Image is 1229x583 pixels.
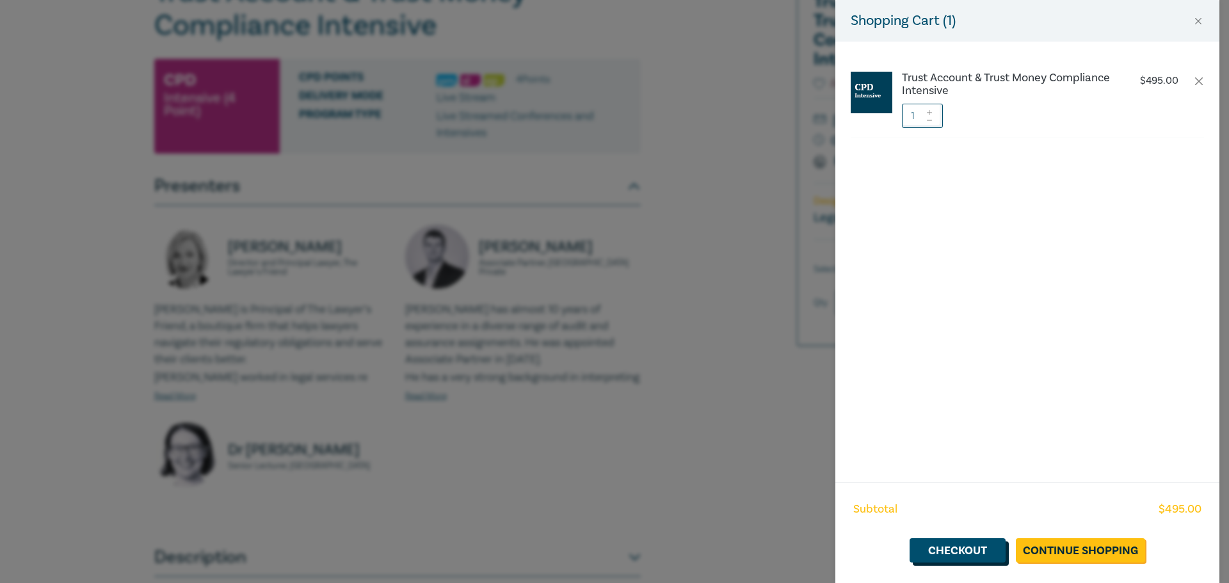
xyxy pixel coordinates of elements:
h5: Shopping Cart ( 1 ) [851,10,956,31]
a: Trust Account & Trust Money Compliance Intensive [902,72,1114,97]
img: CPD%20Intensive.jpg [851,72,892,113]
input: 1 [902,104,943,128]
a: Continue Shopping [1016,538,1145,563]
span: $ 495.00 [1159,501,1201,518]
button: Close [1193,15,1204,27]
p: $ 495.00 [1140,75,1178,87]
span: Subtotal [853,501,897,518]
a: Checkout [910,538,1006,563]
